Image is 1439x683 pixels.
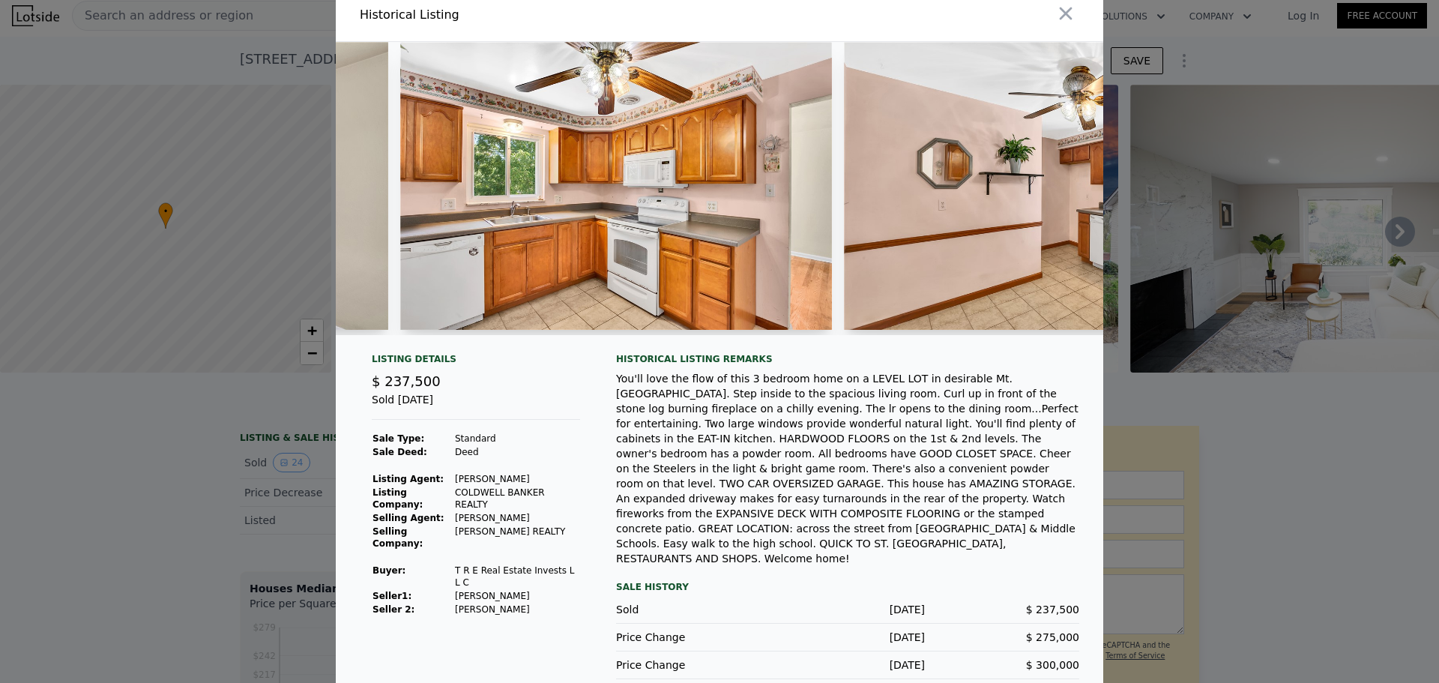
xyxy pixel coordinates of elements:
div: [DATE] [770,658,925,673]
strong: Seller 2: [372,604,414,615]
td: [PERSON_NAME] [454,603,580,616]
div: [DATE] [770,630,925,645]
div: Historical Listing [360,6,714,24]
td: Deed [454,445,580,459]
td: T R E Real Estate Invests L L C [454,564,580,589]
div: [DATE] [770,602,925,617]
strong: Listing Agent: [372,474,444,484]
strong: Selling Agent: [372,513,444,523]
td: Standard [454,432,580,445]
div: Sold [616,602,770,617]
span: $ 275,000 [1026,631,1079,643]
div: You'll love the flow of this 3 bedroom home on a LEVEL LOT in desirable Mt. [GEOGRAPHIC_DATA]. St... [616,371,1079,566]
strong: Selling Company: [372,526,423,549]
div: Sold [DATE] [372,392,580,420]
div: Price Change [616,630,770,645]
div: Listing Details [372,353,580,371]
td: [PERSON_NAME] [454,472,580,486]
strong: Sale Type: [372,433,424,444]
strong: Seller 1 : [372,591,411,601]
img: Property Img [844,42,1276,330]
strong: Buyer : [372,565,405,576]
td: [PERSON_NAME] [454,511,580,525]
span: $ 237,500 [372,373,441,389]
span: $ 237,500 [1026,604,1079,616]
td: [PERSON_NAME] [454,589,580,603]
strong: Sale Deed: [372,447,427,457]
td: COLDWELL BANKER REALTY [454,486,580,511]
div: Price Change [616,658,770,673]
img: Property Img [400,42,832,330]
span: $ 300,000 [1026,659,1079,671]
strong: Listing Company: [372,487,423,510]
div: Historical Listing remarks [616,353,1079,365]
td: [PERSON_NAME] REALTY [454,525,580,550]
div: Sale History [616,578,1079,596]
